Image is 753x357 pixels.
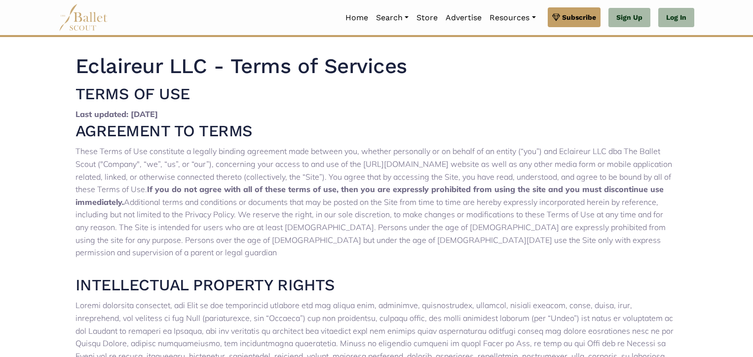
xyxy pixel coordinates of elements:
[75,145,678,259] p: These Terms of Use constitute a legally binding agreement made between you, whether personally or...
[75,84,678,105] h2: TERMS OF USE
[75,109,158,119] b: Last updated: [DATE]
[341,7,372,28] a: Home
[552,12,560,23] img: gem.svg
[372,7,413,28] a: Search
[75,184,664,207] b: If you do not agree with all of these terms of use, then you are expressly prohibited from using ...
[75,53,678,80] h1: Eclaireur LLC - Terms of Services
[486,7,539,28] a: Resources
[75,275,678,296] h2: INTELLECTUAL PROPERTY RIGHTS
[562,12,596,23] span: Subscribe
[413,7,442,28] a: Store
[548,7,601,27] a: Subscribe
[658,8,694,28] a: Log In
[75,121,678,142] h2: AGREEMENT TO TERMS
[608,8,650,28] a: Sign Up
[442,7,486,28] a: Advertise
